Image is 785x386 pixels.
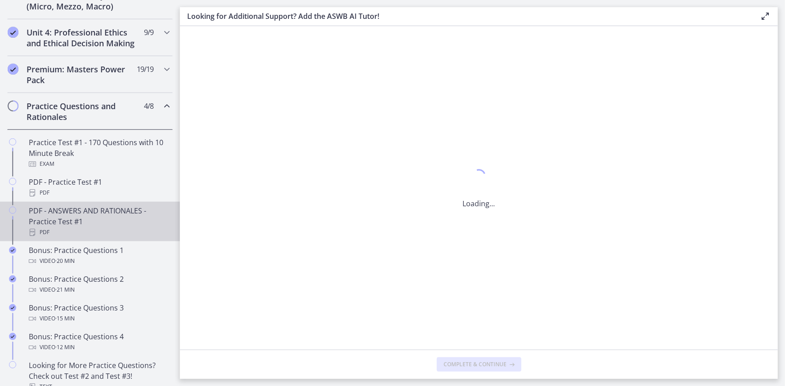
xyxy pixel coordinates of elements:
[29,274,169,295] div: Bonus: Practice Questions 2
[29,187,169,198] div: PDF
[9,304,16,311] i: Completed
[29,245,169,266] div: Bonus: Practice Questions 1
[27,27,136,49] h2: Unit 4: Professional Ethics and Ethical Decision Making
[9,247,16,254] i: Completed
[8,27,18,38] i: Completed
[29,205,169,238] div: PDF - ANSWERS AND RATIONALES - Practice Test #1
[29,284,169,295] div: Video
[463,198,495,209] p: Loading...
[144,101,153,111] span: 4 / 8
[463,167,495,187] div: 1
[29,137,169,169] div: Practice Test #1 - 170 Questions with 10 Minute Break
[437,357,521,372] button: Complete & continue
[55,284,75,295] span: · 21 min
[27,101,136,122] h2: Practice Questions and Rationales
[29,342,169,353] div: Video
[27,64,136,85] h2: Premium: Masters Power Pack
[29,256,169,266] div: Video
[29,177,169,198] div: PDF - Practice Test #1
[29,313,169,324] div: Video
[144,27,153,38] span: 9 / 9
[9,275,16,283] i: Completed
[55,256,75,266] span: · 20 min
[29,227,169,238] div: PDF
[29,331,169,353] div: Bonus: Practice Questions 4
[187,11,745,22] h3: Looking for Additional Support? Add the ASWB AI Tutor!
[8,64,18,75] i: Completed
[137,64,153,75] span: 19 / 19
[444,361,507,368] span: Complete & continue
[9,333,16,340] i: Completed
[55,313,75,324] span: · 15 min
[55,342,75,353] span: · 12 min
[29,302,169,324] div: Bonus: Practice Questions 3
[29,159,169,169] div: Exam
